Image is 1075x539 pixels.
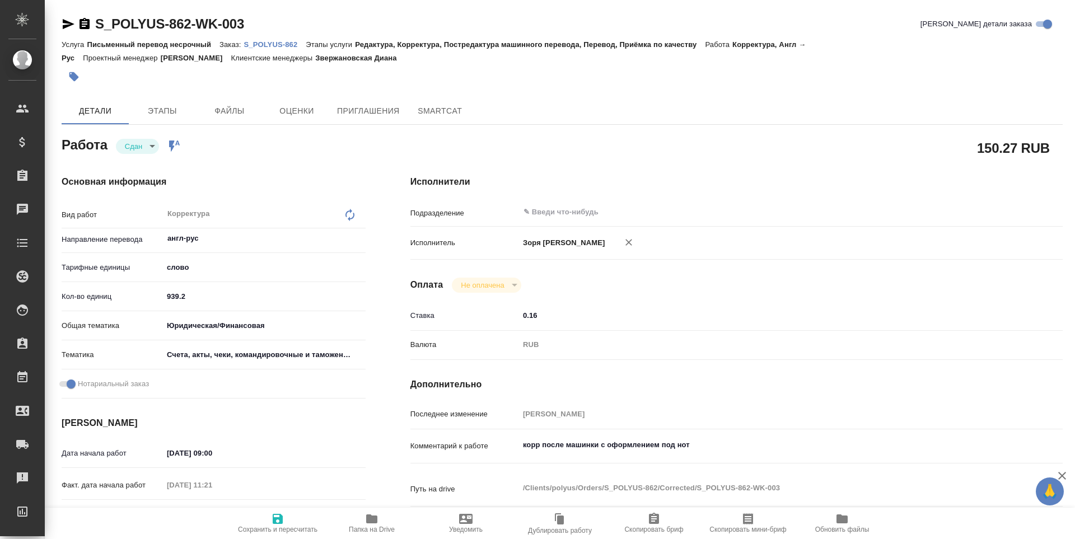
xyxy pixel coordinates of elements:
button: 🙏 [1036,477,1064,505]
div: Юридическая/Финансовая [163,316,366,335]
span: Файлы [203,104,256,118]
input: ✎ Введи что-нибудь [519,307,1008,324]
p: Подразделение [410,208,519,219]
button: Скопировать ссылку [78,17,91,31]
input: ✎ Введи что-нибудь [163,506,261,522]
p: Исполнитель [410,237,519,249]
textarea: /Clients/polyus/Orders/S_POLYUS-862/Corrected/S_POLYUS-862-WK-003 [519,479,1008,498]
textarea: корр после машинки с оформлением под нот [519,435,1008,454]
span: Скопировать мини-бриф [709,526,786,533]
p: Проектный менеджер [83,54,160,62]
p: S_POLYUS-862 [244,40,306,49]
p: Клиентские менеджеры [231,54,316,62]
p: Работа [705,40,732,49]
div: слово [163,258,366,277]
span: Приглашения [337,104,400,118]
button: Дублировать работу [513,508,607,539]
input: ✎ Введи что-нибудь [163,288,366,304]
button: Обновить файлы [795,508,889,539]
span: Оценки [270,104,324,118]
button: Скопировать мини-бриф [701,508,795,539]
p: Письменный перевод несрочный [87,40,219,49]
input: ✎ Введи что-нибудь [522,205,968,219]
h4: Дополнительно [410,378,1063,391]
div: RUB [519,335,1008,354]
p: Валюта [410,339,519,350]
p: Зоря [PERSON_NAME] [519,237,605,249]
p: Тематика [62,349,163,360]
button: Скопировать ссылку для ЯМессенджера [62,17,75,31]
h2: Работа [62,134,107,154]
input: Пустое поле [163,477,261,493]
button: Уведомить [419,508,513,539]
button: Сохранить и пересчитать [231,508,325,539]
div: Счета, акты, чеки, командировочные и таможенные документы [163,345,366,364]
span: Нотариальный заказ [78,378,149,390]
div: Сдан [116,139,159,154]
p: [PERSON_NAME] [161,54,231,62]
h4: Исполнители [410,175,1063,189]
div: Сдан [452,278,521,293]
a: S_POLYUS-862 [244,39,306,49]
p: Кол-во единиц [62,291,163,302]
input: Пустое поле [519,406,1008,422]
span: Этапы [135,104,189,118]
button: Open [359,237,362,240]
span: [PERSON_NAME] детали заказа [920,18,1032,30]
button: Добавить тэг [62,64,86,89]
p: Ставка [410,310,519,321]
h4: [PERSON_NAME] [62,416,366,430]
span: Сохранить и пересчитать [238,526,317,533]
p: Услуга [62,40,87,49]
span: Обновить файлы [815,526,870,533]
p: Общая тематика [62,320,163,331]
p: Дата начала работ [62,448,163,459]
p: Заказ: [219,40,244,49]
span: 🙏 [1040,480,1059,503]
h2: 150.27 RUB [977,138,1050,157]
p: Факт. дата начала работ [62,480,163,491]
p: Этапы услуги [306,40,355,49]
button: Скопировать бриф [607,508,701,539]
p: Последнее изменение [410,409,519,420]
button: Папка на Drive [325,508,419,539]
p: Тарифные единицы [62,262,163,273]
p: Вид работ [62,209,163,221]
span: SmartCat [413,104,467,118]
h4: Основная информация [62,175,366,189]
input: ✎ Введи что-нибудь [163,445,261,461]
p: Направление перевода [62,234,163,245]
button: Удалить исполнителя [616,230,641,255]
button: Open [1002,211,1004,213]
span: Скопировать бриф [624,526,683,533]
span: Папка на Drive [349,526,395,533]
p: Звержановская Диана [315,54,405,62]
button: Не оплачена [457,280,507,290]
span: Детали [68,104,122,118]
p: Путь на drive [410,484,519,495]
span: Дублировать работу [528,527,592,535]
button: Сдан [121,142,146,151]
p: Комментарий к работе [410,440,519,452]
p: Редактура, Корректура, Постредактура машинного перевода, Перевод, Приёмка по качеству [355,40,705,49]
span: Уведомить [449,526,483,533]
h4: Оплата [410,278,443,292]
a: S_POLYUS-862-WK-003 [95,16,244,31]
